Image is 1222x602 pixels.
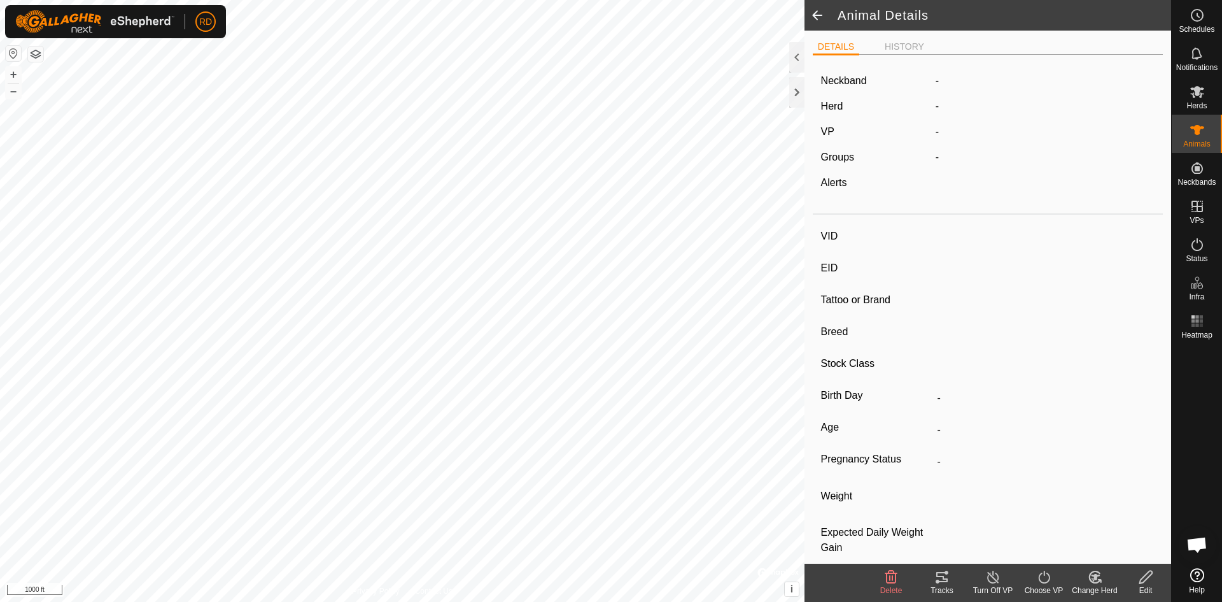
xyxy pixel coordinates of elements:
label: VID [821,228,932,245]
div: Change Herd [1069,585,1120,596]
button: + [6,67,21,82]
label: Herd [821,101,843,111]
label: Neckband [821,73,867,89]
label: Tattoo or Brand [821,292,932,308]
span: VPs [1190,217,1204,224]
img: Gallagher Logo [15,10,174,33]
label: VP [821,126,834,137]
app-display-virtual-paddock-transition: - [936,126,939,137]
div: Edit [1120,585,1171,596]
span: Status [1186,255,1207,262]
span: Herds [1186,102,1207,110]
label: Pregnancy Status [821,451,932,468]
span: Delete [880,586,902,595]
li: DETAILS [813,40,859,55]
span: i [790,584,793,594]
button: – [6,83,21,99]
button: i [785,582,799,596]
span: Help [1189,586,1205,594]
label: Age [821,419,932,436]
div: Tracks [916,585,967,596]
span: RD [199,15,212,29]
span: Animals [1183,140,1211,148]
button: Map Layers [28,47,43,62]
label: - [936,73,939,89]
div: Turn Off VP [967,585,1018,596]
label: Birth Day [821,387,932,404]
div: Choose VP [1018,585,1069,596]
a: Help [1172,563,1222,599]
label: Groups [821,152,854,162]
span: Schedules [1179,25,1214,33]
h2: Animal Details [838,8,1171,23]
a: Open chat [1178,526,1216,564]
label: Expected Daily Weight Gain [821,525,932,555]
span: Heatmap [1181,331,1212,339]
span: Infra [1189,293,1204,301]
span: - [936,101,939,111]
label: Stock Class [821,355,932,372]
a: Contact Us [415,585,453,597]
div: - [931,150,1160,165]
label: EID [821,260,932,276]
button: Reset Map [6,46,21,61]
label: Breed [821,324,932,340]
label: Weight [821,483,932,510]
span: Notifications [1176,64,1218,71]
li: HISTORY [880,40,929,54]
span: Neckbands [1177,178,1216,186]
a: Privacy Policy [352,585,400,597]
label: Alerts [821,177,847,188]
